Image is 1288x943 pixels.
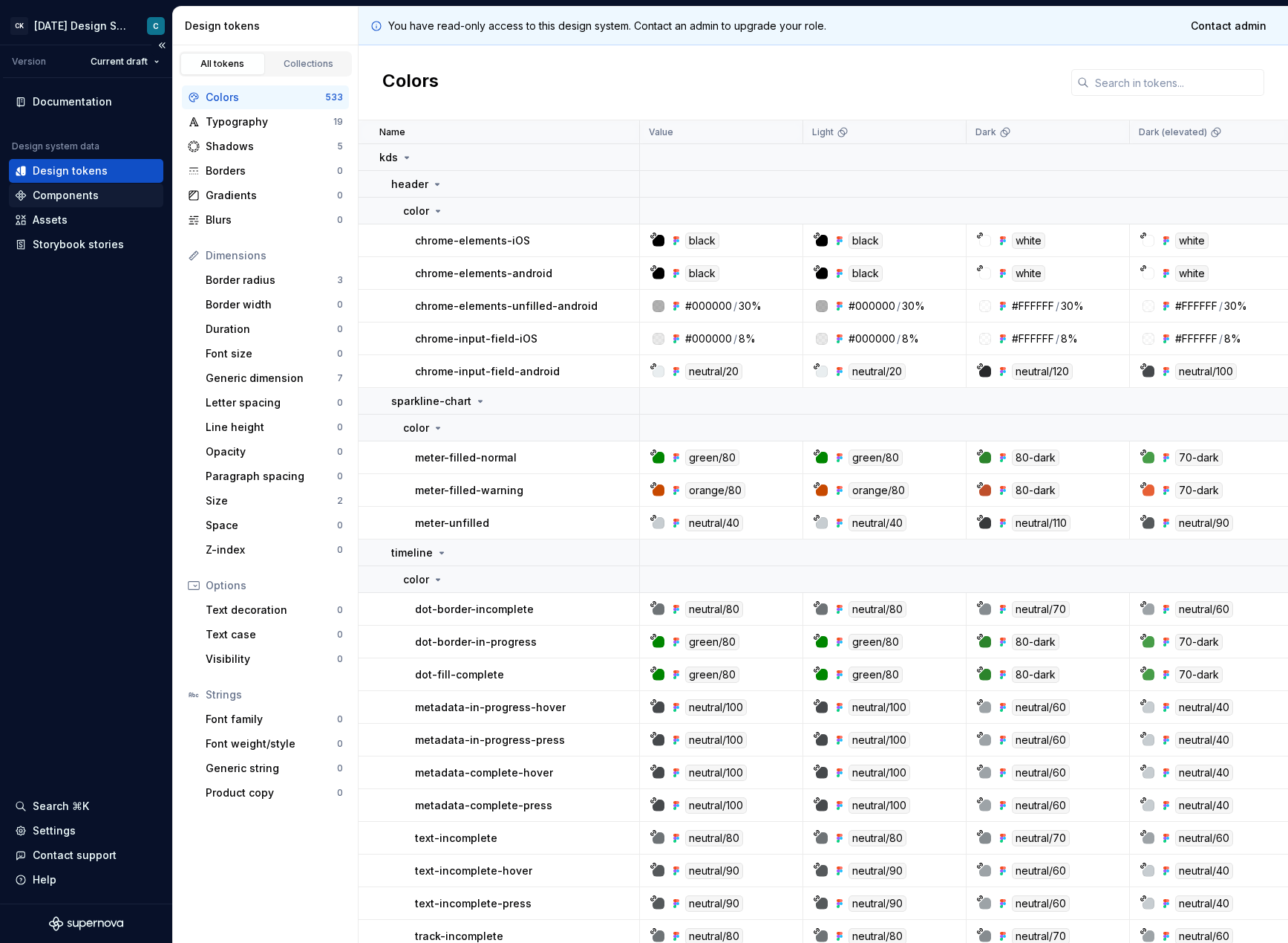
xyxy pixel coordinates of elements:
div: green/80 [685,667,739,683]
div: 0 [337,544,343,556]
p: kds [379,150,398,165]
div: 0 [337,604,343,616]
div: 70-dark [1175,634,1223,650]
div: black [685,233,719,249]
button: Current draft [84,51,166,72]
div: / [733,299,737,314]
div: neutral/90 [849,895,906,912]
p: meter-filled-normal [415,450,517,465]
div: Contact support [33,848,117,863]
div: / [733,331,737,346]
div: neutral/60 [1012,699,1070,716]
a: Font size0 [200,342,349,366]
div: Text case [206,627,337,642]
div: neutral/70 [1012,830,1070,846]
div: 19 [333,116,343,128]
div: neutral/100 [849,732,910,748]
div: neutral/40 [849,515,906,531]
p: Light [812,126,834,138]
div: 30% [902,299,925,314]
div: 0 [337,470,343,482]
div: Design system data [12,140,99,152]
div: 70-dark [1175,482,1223,499]
div: neutral/40 [1175,863,1233,879]
p: meter-unfilled [415,516,489,531]
a: Border radius3 [200,268,349,292]
div: #000000 [849,299,895,314]
div: Line height [206,420,337,435]
svg: Supernova Logo [49,916,123,931]
div: #FFFFFF [1175,299,1217,314]
button: Help [9,868,163,892]
div: Colors [206,90,325,105]
div: green/80 [849,450,903,466]
div: Generic dimension [206,371,337,386]
div: 0 [337,299,343,311]
div: Borders [206,163,337,178]
div: Options [206,578,343,593]
div: #000000 [849,331,895,346]
div: black [849,233,883,249]
div: neutral/90 [685,895,743,912]
button: Search ⌘K [9,794,163,818]
a: Borders0 [182,159,349,183]
div: 0 [337,653,343,665]
p: text-incomplete-hover [415,863,532,878]
div: CK [10,17,28,35]
p: meter-filled-warning [415,483,523,498]
p: metadata-in-progress-press [415,733,565,748]
div: Border radius [206,273,337,288]
p: color [403,572,429,587]
div: 0 [337,397,343,409]
div: neutral/20 [849,363,906,380]
div: neutral/80 [685,601,743,618]
div: Space [206,518,337,533]
a: Blurs0 [182,208,349,232]
div: Font family [206,712,337,727]
div: neutral/40 [685,515,743,531]
a: Paragraph spacing0 [200,464,349,488]
a: Components [9,184,163,207]
div: neutral/80 [685,830,743,846]
a: Line height0 [200,415,349,439]
div: neutral/70 [1012,601,1070,618]
div: 7 [337,372,343,384]
div: neutral/110 [1012,515,1070,531]
div: 3 [337,274,343,286]
div: Text decoration [206,603,337,618]
div: 8% [1224,331,1241,346]
a: Gradients0 [182,184,349,207]
div: Paragraph spacing [206,469,337,484]
div: neutral/40 [1175,732,1233,748]
div: 5 [337,140,343,152]
div: 0 [337,421,343,433]
a: Colors533 [182,85,349,109]
p: chrome-elements-android [415,266,552,281]
div: green/80 [849,634,903,650]
div: 0 [337,762,343,774]
div: 30% [1224,299,1247,314]
div: 0 [337,165,343,177]
div: neutral/80 [849,830,906,846]
div: Assets [33,213,68,227]
a: Space0 [200,513,349,537]
div: Generic string [206,761,337,776]
span: Contact admin [1191,19,1266,33]
div: green/80 [685,450,739,466]
div: neutral/60 [1012,765,1070,781]
div: neutral/100 [849,797,910,814]
div: Z-index [206,542,337,557]
div: white [1012,265,1045,282]
a: Font family0 [200,707,349,731]
div: All tokens [186,58,260,70]
div: #FFFFFF [1012,331,1054,346]
div: 30% [739,299,762,314]
p: color [403,421,429,435]
div: neutral/40 [1175,765,1233,781]
button: Collapse sidebar [151,35,172,56]
div: Opacity [206,444,337,459]
div: neutral/90 [685,863,743,879]
div: 80-dark [1012,450,1059,466]
div: neutral/40 [1175,895,1233,912]
div: white [1175,265,1209,282]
